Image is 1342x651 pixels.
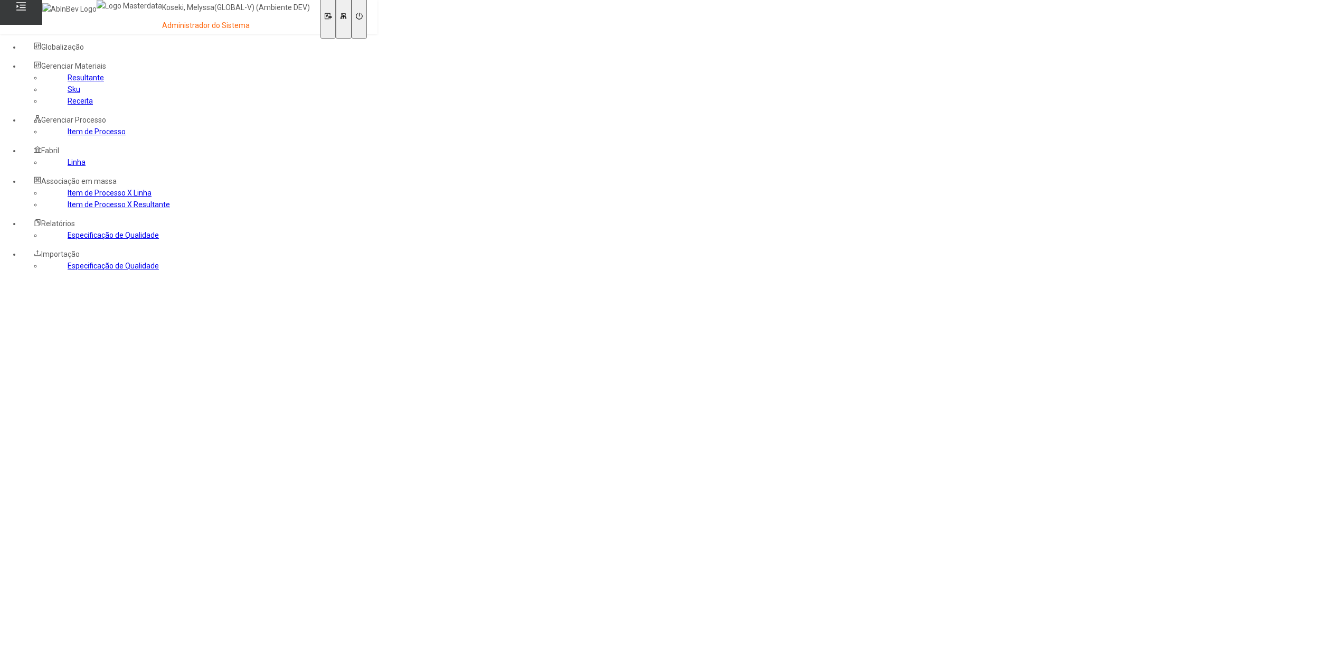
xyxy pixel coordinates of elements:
span: Gerenciar Materiais [41,62,106,70]
a: Receita [68,97,93,105]
span: Relatórios [41,219,75,228]
span: Importação [41,250,80,258]
span: Associação em massa [41,177,117,185]
p: Koseki, Melyssa(GLOBAL-V) (Ambiente DEV) [162,3,310,13]
a: Linha [68,158,86,166]
a: Item de Processo X Resultante [68,200,170,209]
img: AbInBev Logo [42,3,97,15]
span: Fabril [41,146,59,155]
p: Administrador do Sistema [162,21,310,31]
span: Gerenciar Processo [41,116,106,124]
span: Globalização [41,43,84,51]
a: Especificação de Qualidade [68,262,159,270]
a: Item de Processo X Linha [68,189,152,197]
a: Especificação de Qualidade [68,231,159,239]
a: Sku [68,85,80,94]
a: Item de Processo [68,127,126,136]
a: Resultante [68,73,104,82]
